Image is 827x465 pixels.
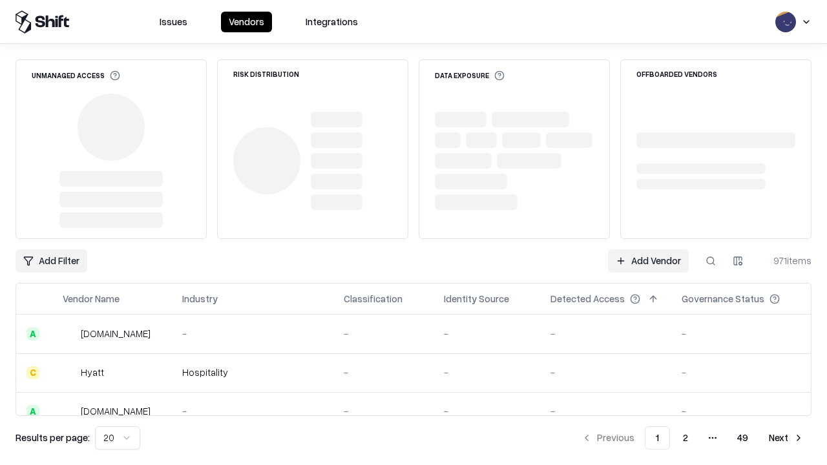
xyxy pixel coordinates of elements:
div: Governance Status [682,292,764,305]
a: Add Vendor [608,249,689,273]
div: Risk Distribution [233,70,299,77]
button: Next [761,426,811,449]
button: Integrations [298,12,366,32]
div: A [26,405,39,418]
div: Identity Source [444,292,509,305]
div: Data Exposure [435,70,505,81]
div: - [550,366,661,379]
div: Vendor Name [63,292,120,305]
div: [DOMAIN_NAME] [81,404,151,418]
div: - [182,327,323,340]
button: Vendors [221,12,272,32]
div: - [682,404,801,418]
div: - [444,404,530,418]
div: - [444,327,530,340]
button: Add Filter [16,249,87,273]
img: primesec.co.il [63,405,76,418]
div: Unmanaged Access [32,70,120,81]
div: [DOMAIN_NAME] [81,327,151,340]
div: Offboarded Vendors [636,70,717,77]
div: - [182,404,323,418]
div: - [682,366,801,379]
div: - [550,404,661,418]
div: - [682,327,801,340]
button: Issues [152,12,195,32]
div: Detected Access [550,292,625,305]
img: Hyatt [63,366,76,379]
img: intrado.com [63,327,76,340]
button: 2 [673,426,698,449]
button: 49 [727,426,759,449]
div: C [26,366,39,379]
div: Hyatt [81,366,104,379]
nav: pagination [574,426,811,449]
div: - [444,366,530,379]
div: 971 items [760,254,811,267]
div: - [344,404,423,418]
div: - [344,366,423,379]
div: Industry [182,292,218,305]
div: - [550,327,661,340]
p: Results per page: [16,431,90,444]
div: Classification [344,292,403,305]
div: - [344,327,423,340]
button: 1 [645,426,670,449]
div: A [26,327,39,340]
div: Hospitality [182,366,323,379]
